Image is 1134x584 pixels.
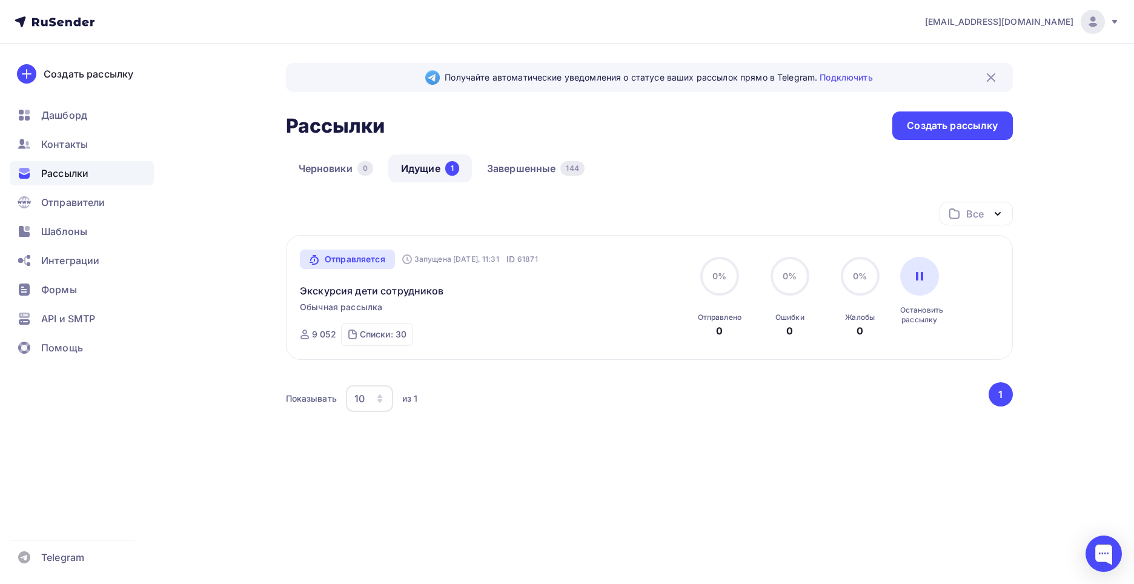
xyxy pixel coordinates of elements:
[712,271,726,281] span: 0%
[940,202,1013,225] button: Все
[425,70,440,85] img: Telegram
[44,67,133,81] div: Создать рассылку
[10,190,154,214] a: Отправители
[925,10,1119,34] a: [EMAIL_ADDRESS][DOMAIN_NAME]
[857,324,863,338] div: 0
[10,219,154,244] a: Шаблоны
[286,154,386,182] a: Черновики0
[786,324,793,338] div: 0
[506,253,515,265] span: ID
[41,550,84,565] span: Telegram
[357,161,373,176] div: 0
[300,301,382,313] span: Обычная рассылка
[10,103,154,127] a: Дашборд
[966,207,983,221] div: Все
[345,385,394,413] button: 10
[300,284,444,298] a: Экскурсия дети сотрудников
[10,277,154,302] a: Формы
[775,313,804,322] div: Ошибки
[312,328,336,340] div: 9 052
[41,340,83,355] span: Помощь
[925,16,1073,28] span: [EMAIL_ADDRESS][DOMAIN_NAME]
[41,166,88,181] span: Рассылки
[853,271,867,281] span: 0%
[402,254,499,264] div: Запущена [DATE], 11:31
[354,391,365,406] div: 10
[388,154,472,182] a: Идущие1
[900,305,939,325] div: Остановить рассылку
[445,161,459,176] div: 1
[845,313,875,322] div: Жалобы
[716,324,723,338] div: 0
[986,382,1013,406] ul: Pagination
[907,119,998,133] div: Создать рассылку
[41,311,95,326] span: API и SMTP
[41,137,88,151] span: Контакты
[783,271,797,281] span: 0%
[402,393,418,405] div: из 1
[41,108,87,122] span: Дашборд
[41,224,87,239] span: Шаблоны
[698,313,741,322] div: Отправлено
[286,393,337,405] div: Показывать
[820,72,872,82] a: Подключить
[445,71,872,84] span: Получайте автоматические уведомления о статусе ваших рассылок прямо в Telegram.
[10,132,154,156] a: Контакты
[41,195,105,210] span: Отправители
[989,382,1013,406] button: Go to page 1
[474,154,597,182] a: Завершенные144
[41,253,99,268] span: Интеграции
[41,282,77,297] span: Формы
[360,328,406,340] div: Списки: 30
[300,250,395,269] a: Отправляется
[10,161,154,185] a: Рассылки
[517,253,538,265] span: 61871
[286,114,385,138] h2: Рассылки
[560,161,584,176] div: 144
